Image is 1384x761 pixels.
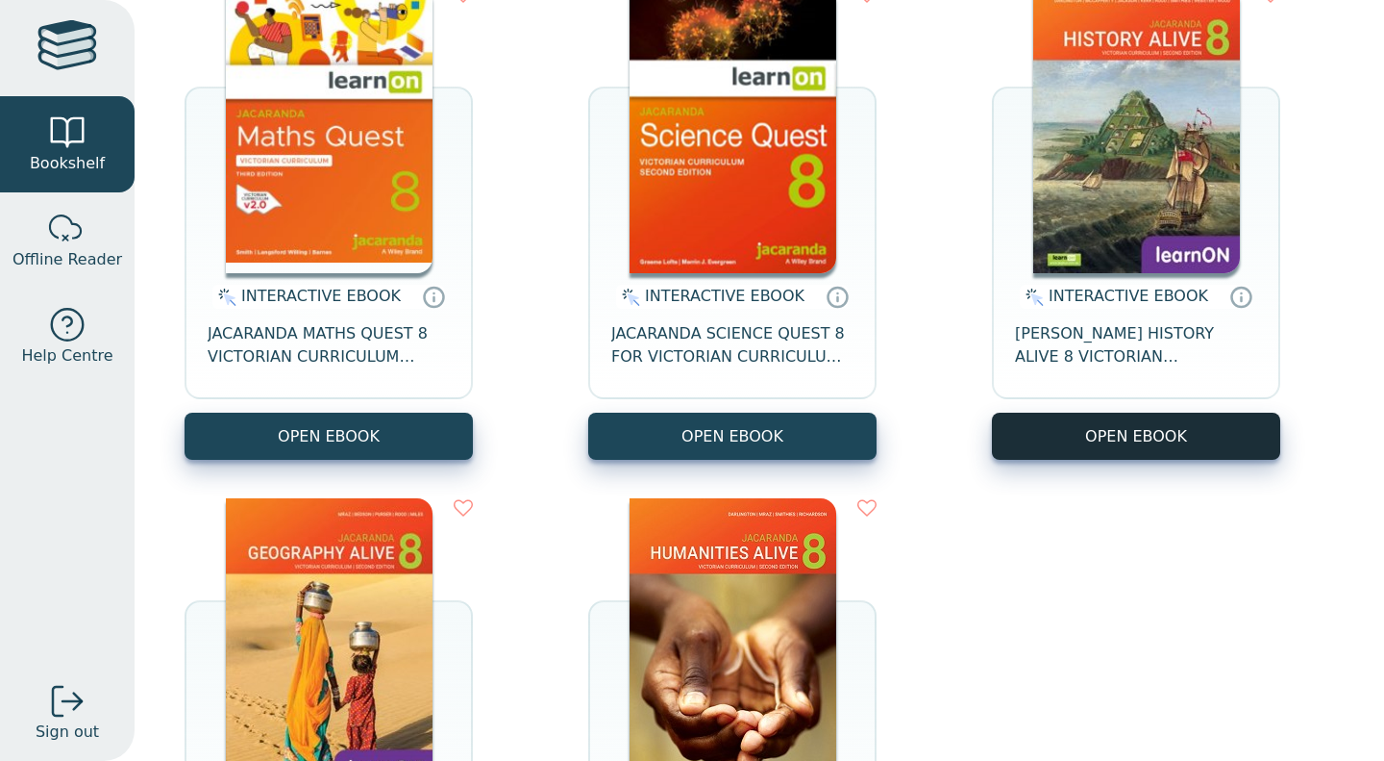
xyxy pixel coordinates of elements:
span: [PERSON_NAME] HISTORY ALIVE 8 VICTORIAN CURRICULUM LEARNON EBOOK 2E [1015,322,1257,368]
a: Interactive eBooks are accessed online via the publisher’s portal. They contain interactive resou... [826,285,849,308]
button: OPEN EBOOK [588,413,877,460]
img: interactive.svg [616,286,640,309]
a: Interactive eBooks are accessed online via the publisher’s portal. They contain interactive resou... [422,285,445,308]
span: INTERACTIVE EBOOK [1049,287,1208,305]
span: Help Centre [21,344,112,368]
span: Sign out [36,721,99,744]
img: interactive.svg [212,286,236,309]
button: OPEN EBOOK [185,413,473,460]
span: JACARANDA SCIENCE QUEST 8 FOR VICTORIAN CURRICULUM LEARNON 2E EBOOK [611,322,853,368]
span: INTERACTIVE EBOOK [645,287,804,305]
img: interactive.svg [1020,286,1044,309]
a: Interactive eBooks are accessed online via the publisher’s portal. They contain interactive resou... [1229,285,1252,308]
span: JACARANDA MATHS QUEST 8 VICTORIAN CURRICULUM LEARNON EBOOK 3E [208,322,450,368]
button: OPEN EBOOK [992,413,1280,460]
span: Bookshelf [30,152,105,175]
span: INTERACTIVE EBOOK [241,287,401,305]
span: Offline Reader [12,248,122,271]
